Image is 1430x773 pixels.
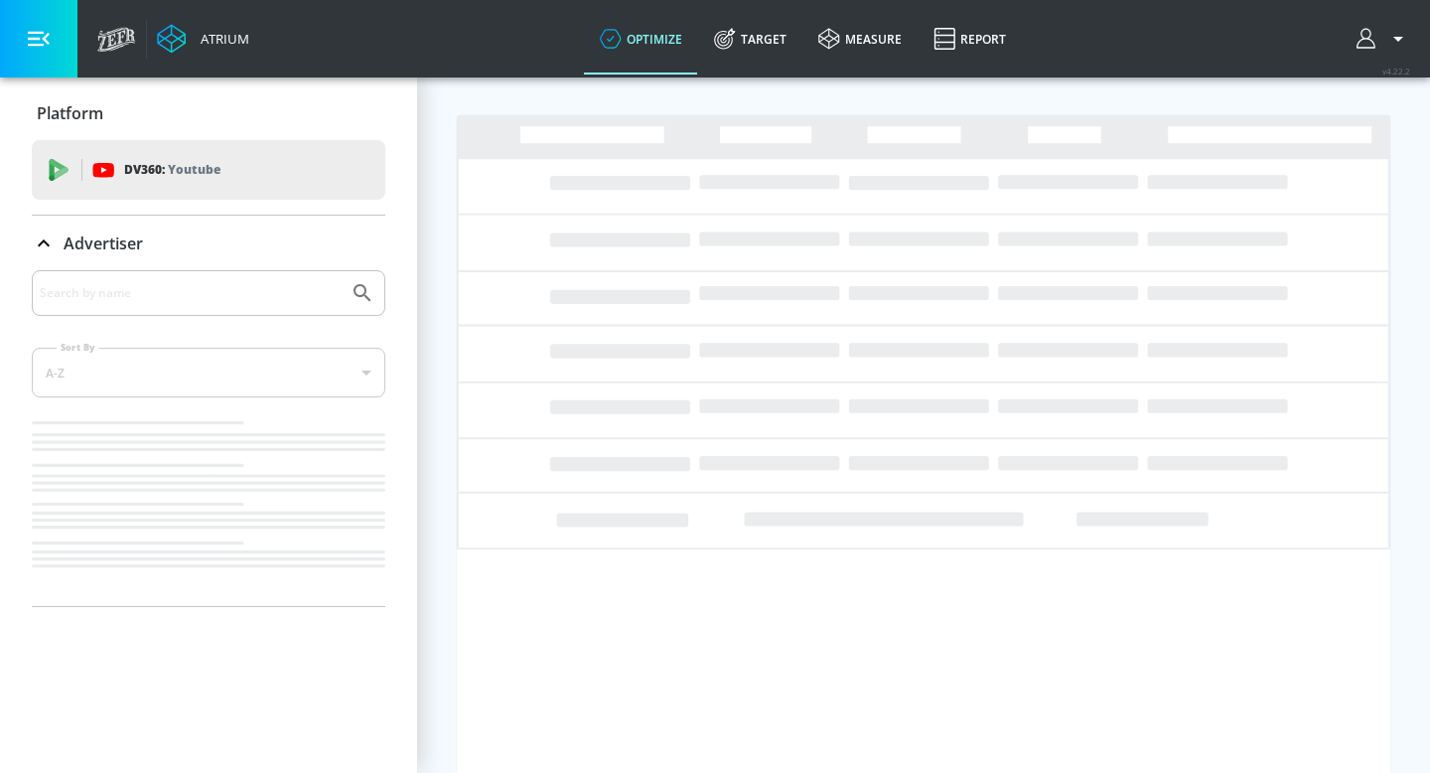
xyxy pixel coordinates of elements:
div: DV360: Youtube [32,140,385,200]
span: v 4.22.2 [1382,66,1410,77]
label: Sort By [57,341,99,354]
p: Youtube [168,159,220,180]
p: Advertiser [64,232,143,254]
div: Advertiser [32,216,385,271]
div: Platform [32,85,385,141]
input: Search by name [40,280,341,306]
div: A-Z [32,348,385,397]
div: Advertiser [32,270,385,606]
p: DV360: [124,159,220,181]
p: Platform [37,102,103,124]
a: Report [918,3,1022,75]
a: Atrium [157,24,249,54]
div: Atrium [193,30,249,48]
a: optimize [584,3,698,75]
nav: list of Advertiser [32,413,385,606]
a: measure [802,3,918,75]
a: Target [698,3,802,75]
